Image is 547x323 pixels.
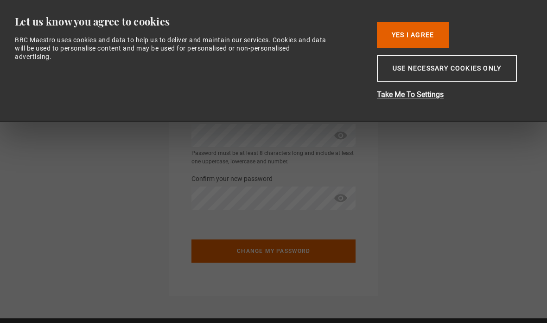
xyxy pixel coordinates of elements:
[377,22,449,48] button: Yes I Agree
[15,36,328,61] div: BBC Maestro uses cookies and data to help us to deliver and maintain our services. Cookies and da...
[191,149,356,166] small: Password must be at least 8 characters long and include at least one uppercase, lowercase and num...
[191,174,273,185] label: Confirm your new password
[15,15,363,28] div: Let us know you agree to cookies
[333,187,348,210] span: show password
[191,239,356,263] button: Change my password
[333,124,348,147] span: show password
[377,89,525,100] button: Take Me To Settings
[377,55,517,82] button: Use necessary cookies only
